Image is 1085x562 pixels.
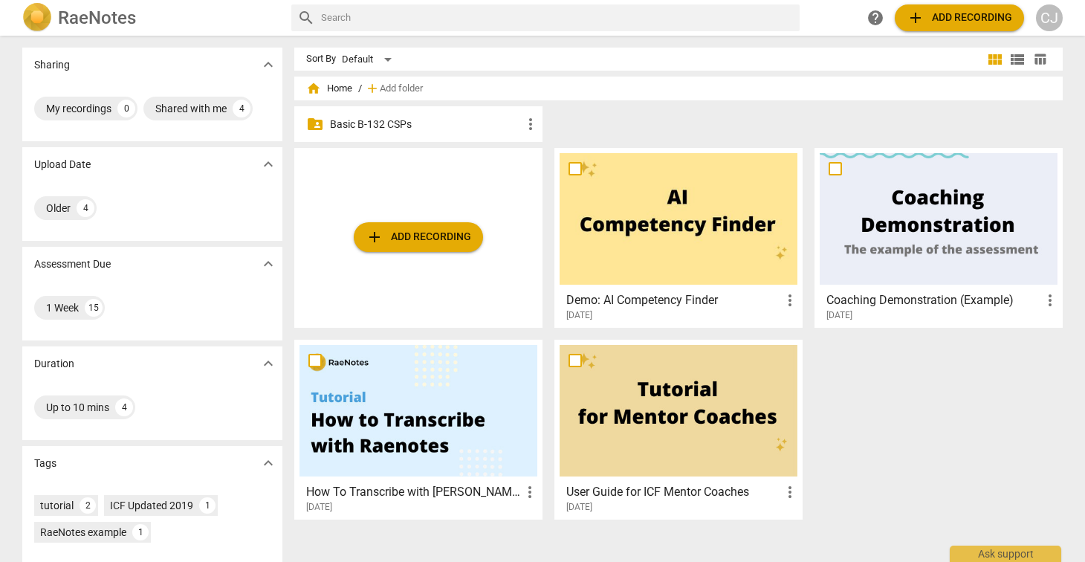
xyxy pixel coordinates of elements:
[34,157,91,172] p: Upload Date
[259,355,277,372] span: expand_more
[895,4,1024,31] button: Upload
[986,51,1004,68] span: view_module
[950,546,1061,562] div: Ask support
[257,352,279,375] button: Show more
[380,83,423,94] span: Add folder
[560,345,797,513] a: User Guide for ICF Mentor Coaches[DATE]
[1033,52,1047,66] span: table_chart
[110,498,193,513] div: ICF Updated 2019
[365,81,380,96] span: add
[306,501,332,514] span: [DATE]
[781,291,799,309] span: more_vert
[58,7,136,28] h2: RaeNotes
[330,117,522,132] p: Basic B-132 CSPs
[34,356,74,372] p: Duration
[1008,51,1026,68] span: view_list
[984,48,1006,71] button: Tile view
[115,398,133,416] div: 4
[306,483,521,501] h3: How To Transcribe with RaeNotes
[85,299,103,317] div: 15
[46,101,111,116] div: My recordings
[862,4,889,31] a: Help
[354,222,483,252] button: Upload
[297,9,315,27] span: search
[566,309,592,322] span: [DATE]
[257,253,279,275] button: Show more
[366,228,383,246] span: add
[358,83,362,94] span: /
[342,48,397,71] div: Default
[40,525,126,540] div: RaeNotes example
[80,497,96,514] div: 2
[1029,48,1051,71] button: Table view
[46,300,79,315] div: 1 Week
[77,199,94,217] div: 4
[46,201,71,216] div: Older
[306,81,352,96] span: Home
[1036,4,1063,31] button: CJ
[560,153,797,321] a: Demo: AI Competency Finder[DATE]
[40,498,74,513] div: tutorial
[826,291,1041,309] h3: Coaching Demonstration (Example)
[259,155,277,173] span: expand_more
[522,115,540,133] span: more_vert
[306,54,336,65] div: Sort By
[867,9,884,27] span: help
[257,54,279,76] button: Show more
[46,400,109,415] div: Up to 10 mins
[566,291,781,309] h3: Demo: AI Competency Finder
[521,483,539,501] span: more_vert
[257,153,279,175] button: Show more
[34,456,56,471] p: Tags
[259,56,277,74] span: expand_more
[826,309,852,322] span: [DATE]
[299,345,537,513] a: How To Transcribe with [PERSON_NAME][DATE]
[306,81,321,96] span: home
[907,9,1012,27] span: Add recording
[117,100,135,117] div: 0
[34,57,70,73] p: Sharing
[907,9,924,27] span: add
[132,524,149,540] div: 1
[259,454,277,472] span: expand_more
[259,255,277,273] span: expand_more
[321,6,794,30] input: Search
[566,483,781,501] h3: User Guide for ICF Mentor Coaches
[34,256,111,272] p: Assessment Due
[22,3,279,33] a: LogoRaeNotes
[820,153,1058,321] a: Coaching Demonstration (Example)[DATE]
[1006,48,1029,71] button: List view
[155,101,227,116] div: Shared with me
[306,115,324,133] span: folder_shared
[22,3,52,33] img: Logo
[1041,291,1059,309] span: more_vert
[257,452,279,474] button: Show more
[233,100,250,117] div: 4
[781,483,799,501] span: more_vert
[566,501,592,514] span: [DATE]
[199,497,216,514] div: 1
[366,228,471,246] span: Add recording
